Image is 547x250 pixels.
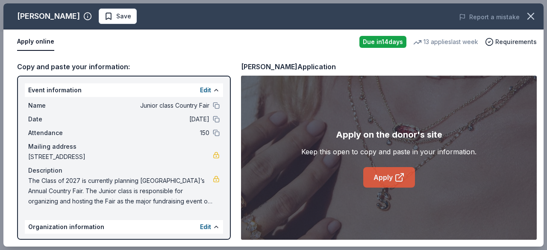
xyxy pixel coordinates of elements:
[495,37,537,47] span: Requirements
[413,37,478,47] div: 13 applies last week
[99,9,137,24] button: Save
[241,61,336,72] div: [PERSON_NAME] Application
[28,152,213,162] span: [STREET_ADDRESS]
[28,165,220,176] div: Description
[17,9,80,23] div: [PERSON_NAME]
[85,100,209,111] span: Junior class Country Fair
[301,147,476,157] div: Keep this open to copy and paste in your information.
[17,61,231,72] div: Copy and paste your information:
[28,100,85,111] span: Name
[200,85,211,95] button: Edit
[359,36,406,48] div: Due in 14 days
[485,37,537,47] button: Requirements
[116,11,131,21] span: Save
[25,220,223,234] div: Organization information
[25,83,223,97] div: Event information
[17,33,54,51] button: Apply online
[85,128,209,138] span: 150
[459,12,520,22] button: Report a mistake
[28,114,85,124] span: Date
[85,237,209,247] span: [GEOGRAPHIC_DATA] Class of 2027
[28,176,213,206] span: The Class of 2027 is currently planning [GEOGRAPHIC_DATA]’s Annual Country Fair. The Junior class...
[85,114,209,124] span: [DATE]
[363,167,415,188] a: Apply
[336,128,442,141] div: Apply on the donor's site
[28,237,85,247] span: Name
[200,222,211,232] button: Edit
[28,141,220,152] div: Mailing address
[28,128,85,138] span: Attendance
